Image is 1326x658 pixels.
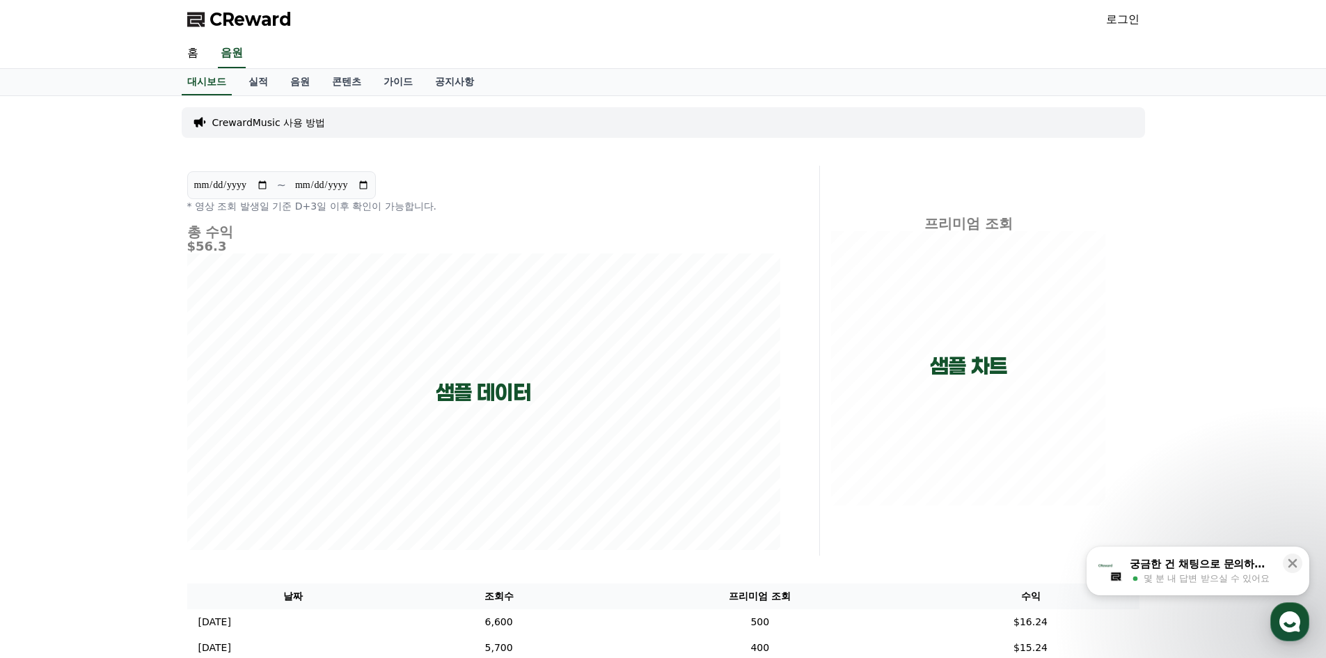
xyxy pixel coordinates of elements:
a: 설정 [180,441,267,476]
a: CrewardMusic 사용 방법 [212,116,326,130]
p: [DATE] [198,641,231,655]
h4: 총 수익 [187,224,780,240]
p: ~ [277,177,286,194]
td: $16.24 [922,609,1139,635]
a: 대화 [92,441,180,476]
a: 음원 [218,39,246,68]
th: 날짜 [187,583,400,609]
a: 대시보드 [182,69,232,95]
a: 콘텐츠 [321,69,372,95]
span: 설정 [215,462,232,473]
a: 공지사항 [424,69,485,95]
span: 홈 [44,462,52,473]
a: 로그인 [1106,11,1139,28]
td: 6,600 [400,609,598,635]
span: 대화 [127,463,144,474]
h5: $56.3 [187,240,780,253]
a: 음원 [279,69,321,95]
th: 프리미엄 조회 [598,583,922,609]
p: 샘플 데이터 [436,380,531,405]
h4: 프리미엄 조회 [831,216,1106,231]
th: 수익 [922,583,1139,609]
p: 샘플 차트 [930,354,1007,379]
p: [DATE] [198,615,231,629]
th: 조회수 [400,583,598,609]
td: 500 [598,609,922,635]
a: 홈 [4,441,92,476]
p: * 영상 조회 발생일 기준 D+3일 이후 확인이 가능합니다. [187,199,780,213]
a: CReward [187,8,292,31]
a: 홈 [176,39,210,68]
a: 실적 [237,69,279,95]
a: 가이드 [372,69,424,95]
span: CReward [210,8,292,31]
